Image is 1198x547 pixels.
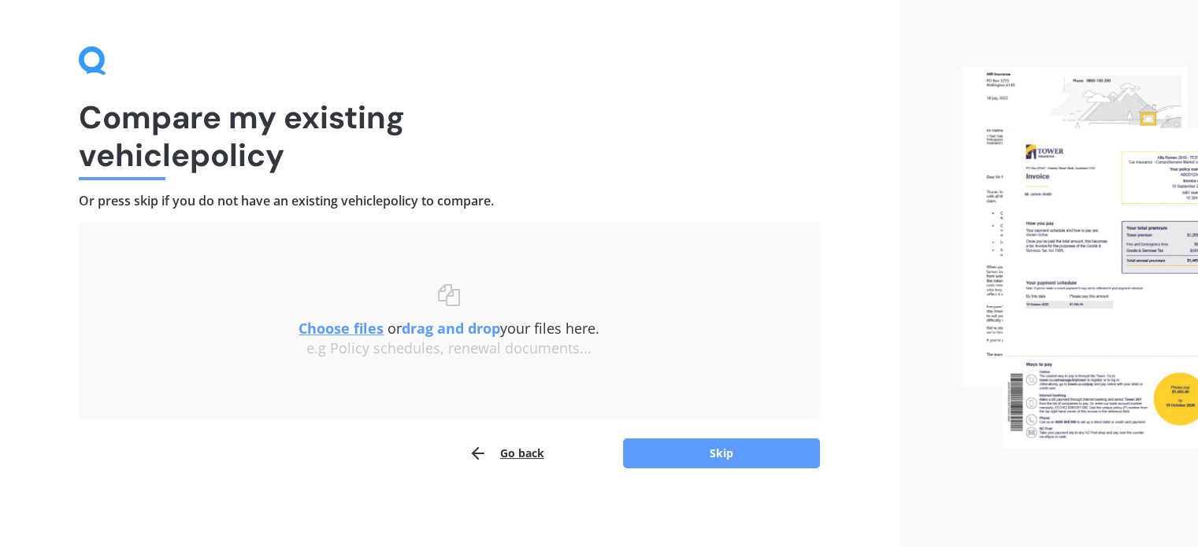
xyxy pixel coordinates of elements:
u: Choose files [299,319,384,338]
b: drag and drop [402,319,500,338]
img: files.webp [962,67,1198,449]
span: or your files here. [299,319,599,338]
button: Go back [469,438,544,469]
h1: Compare my existing vehicle policy [79,98,820,174]
div: e.g Policy schedules, renewal documents... [110,340,788,357]
h4: Or press skip if you do not have an existing vehicle policy to compare. [79,193,820,209]
button: Skip [623,438,820,468]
